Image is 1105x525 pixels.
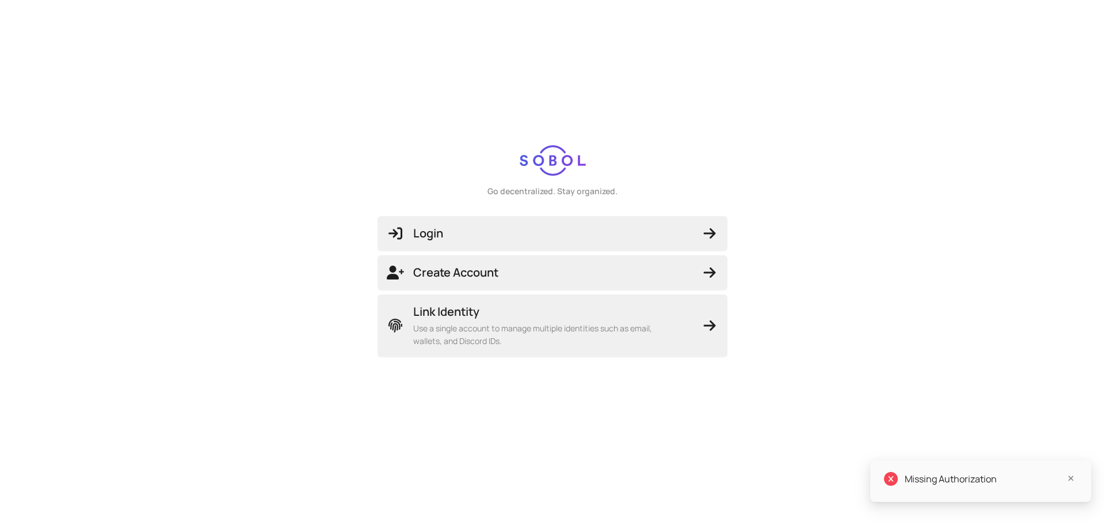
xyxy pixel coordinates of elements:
button: Login [378,216,727,251]
div: Go decentralized. Stay organized. [487,185,618,198]
div: Missing Authorization [905,472,1077,486]
button: Link IdentityUse a single account to manage multiple identities such as email, wallets, and Disco... [378,294,727,357]
span: Create Account [387,265,718,281]
button: Create Account [378,255,727,290]
span: close-circle [884,472,898,486]
span: Link Identity [413,304,678,320]
span: Login [387,225,718,241]
span: Use a single account to manage multiple identities such as email, wallets, and Discord IDs. [413,322,678,348]
img: logo [520,145,586,176]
